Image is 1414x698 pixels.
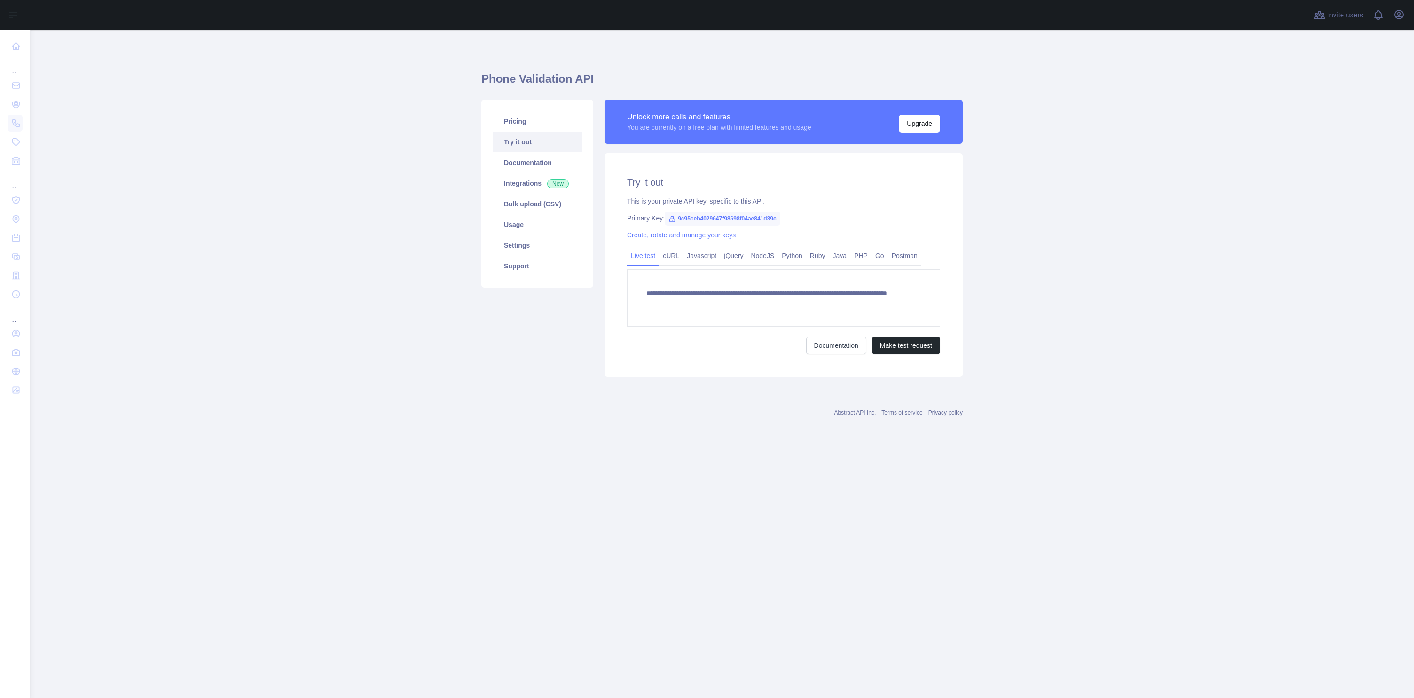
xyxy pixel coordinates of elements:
a: Bulk upload (CSV) [493,194,582,214]
button: Make test request [872,337,940,354]
a: Abstract API Inc. [834,409,876,416]
a: Python [778,248,806,263]
a: Documentation [806,337,866,354]
div: ... [8,56,23,75]
div: ... [8,305,23,323]
a: Pricing [493,111,582,132]
a: Javascript [683,248,720,263]
a: Documentation [493,152,582,173]
span: Invite users [1327,10,1363,21]
a: Ruby [806,248,829,263]
a: Postman [888,248,921,263]
a: cURL [659,248,683,263]
a: NodeJS [747,248,778,263]
h2: Try it out [627,176,940,189]
a: Live test [627,248,659,263]
a: Go [872,248,888,263]
div: This is your private API key, specific to this API. [627,196,940,206]
a: Java [829,248,851,263]
div: Primary Key: [627,213,940,223]
a: Create, rotate and manage your keys [627,231,736,239]
div: Unlock more calls and features [627,111,811,123]
a: PHP [850,248,872,263]
span: 9c95ceb4029647f98698f04ae841d39c [665,212,780,226]
a: Terms of service [881,409,922,416]
a: Privacy policy [928,409,963,416]
span: New [547,179,569,188]
button: Upgrade [899,115,940,133]
a: Usage [493,214,582,235]
a: Integrations New [493,173,582,194]
a: Try it out [493,132,582,152]
div: ... [8,171,23,190]
a: jQuery [720,248,747,263]
a: Settings [493,235,582,256]
h1: Phone Validation API [481,71,963,94]
div: You are currently on a free plan with limited features and usage [627,123,811,132]
button: Invite users [1312,8,1365,23]
a: Support [493,256,582,276]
